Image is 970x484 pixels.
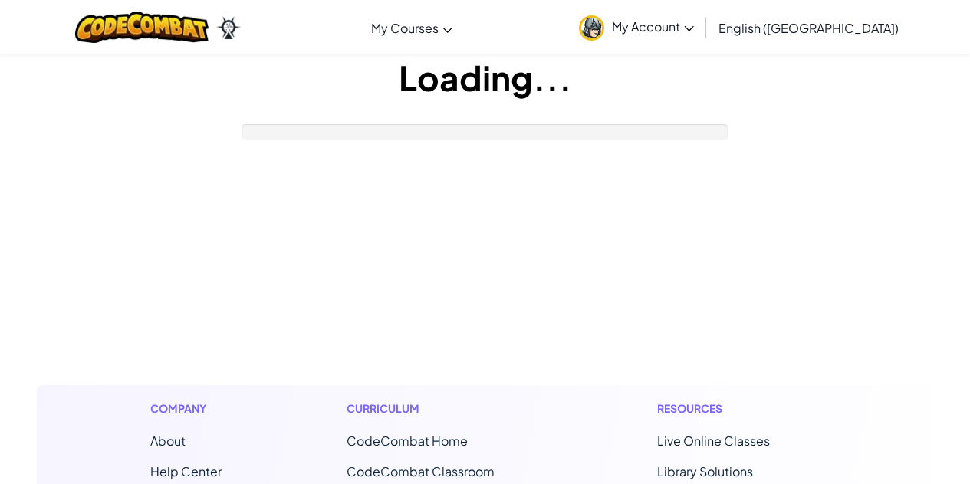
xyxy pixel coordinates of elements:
[579,15,604,41] img: avatar
[363,7,460,48] a: My Courses
[75,12,209,43] img: CodeCombat logo
[657,400,820,417] h1: Resources
[347,400,532,417] h1: Curriculum
[216,16,241,39] img: Ozaria
[612,18,694,35] span: My Account
[657,433,770,449] a: Live Online Classes
[371,20,439,36] span: My Courses
[150,463,222,479] a: Help Center
[150,433,186,449] a: About
[347,433,468,449] span: CodeCombat Home
[718,20,899,36] span: English ([GEOGRAPHIC_DATA])
[347,463,495,479] a: CodeCombat Classroom
[711,7,906,48] a: English ([GEOGRAPHIC_DATA])
[150,400,222,417] h1: Company
[657,463,753,479] a: Library Solutions
[571,3,702,51] a: My Account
